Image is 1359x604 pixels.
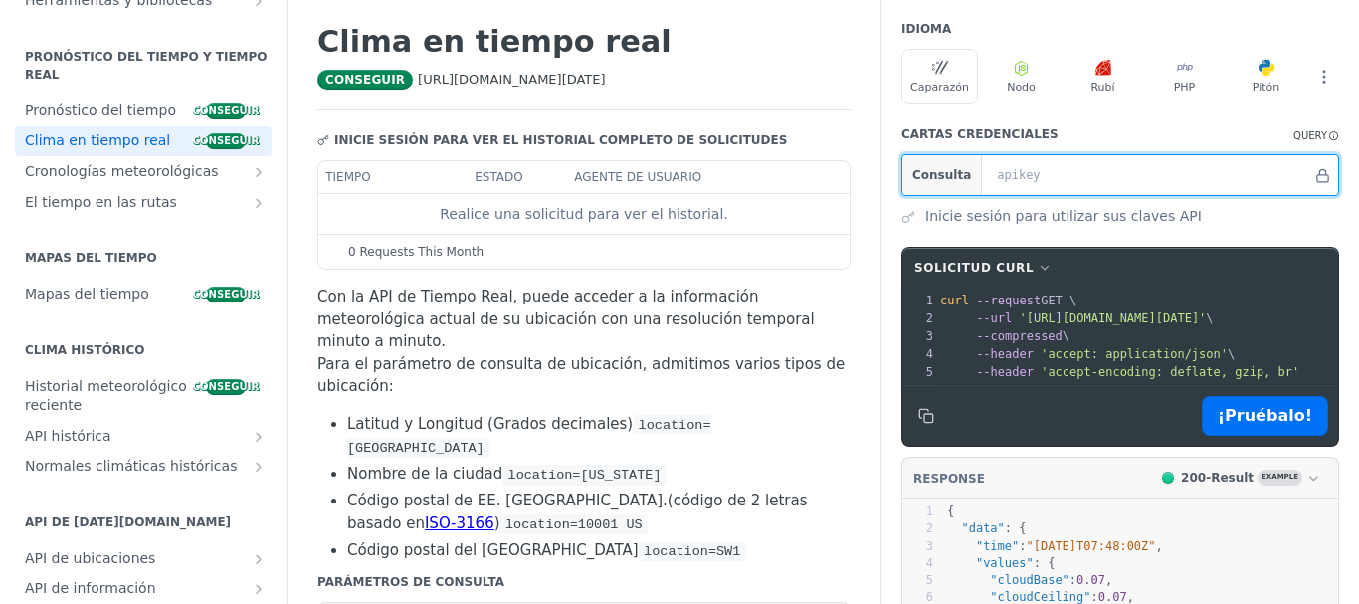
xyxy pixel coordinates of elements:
span: { [947,504,954,518]
div: 4 [902,345,936,363]
span: "[DATE]T07:48:00Z" [1027,539,1156,553]
span: curl [940,294,969,307]
button: Caparazón [901,49,978,104]
font: conseguir [325,73,405,87]
button: Mostrar subpáginas para Normales climáticas históricas [251,459,267,475]
font: tiempo [325,170,371,184]
font: Código postal del [GEOGRAPHIC_DATA] [347,541,639,559]
font: Idioma [901,22,951,36]
div: 4 [902,555,933,572]
font: PHP [1174,81,1196,94]
a: Historial meteorológico recienteconseguir [15,372,272,421]
span: 'accept: application/json' [1041,347,1228,361]
button: ¡Pruébalo! [1202,396,1328,436]
span: 'accept-encoding: deflate, gzip, br' [1041,365,1299,379]
font: agente de usuario [574,170,701,184]
div: QueryInformation [1293,128,1339,143]
font: Cartas credenciales [901,127,1059,141]
font: Realice una solicitud para ver el historial. [440,206,728,222]
font: API de ubicaciones [25,550,155,566]
font: conseguir [193,105,260,116]
div: 3 [902,327,936,345]
font: Caparazón [910,81,969,94]
button: 200200-ResultExample [1152,468,1328,488]
button: Mostrar subpáginas de El tiempo en las rutas [251,195,267,211]
font: Para el parámetro de consulta de ubicación, admitimos varios tipos de ubicación: [317,355,845,396]
a: Mapas del tiempoconseguir [15,280,272,309]
font: Código postal de EE. [GEOGRAPHIC_DATA]. [347,492,668,509]
button: Mostrar subpáginas para Cronologías del tiempo [251,164,267,180]
span: --url [976,311,1012,325]
span: GET \ [940,294,1076,307]
font: conseguir [193,289,260,300]
span: "cloudBase" [990,573,1068,587]
font: Nodo [1007,81,1036,94]
a: ISO-3166 [425,514,494,532]
svg: Llave [317,134,329,146]
div: 5 [902,363,936,381]
span: "data" [961,521,1004,535]
span: : { [947,521,1027,535]
button: Más idiomas [1309,62,1339,92]
div: 2 [902,309,936,327]
button: Hide [1312,165,1333,185]
span: --header [976,347,1034,361]
a: Clima en tiempo realconseguir [15,126,272,156]
a: API de informaciónMostrar subpáginas para la API de Insights [15,574,272,604]
a: El tiempo en las rutasMostrar subpáginas de El tiempo en las rutas [15,188,272,218]
div: 3 [902,538,933,555]
font: Con la API de Tiempo Real, puede acceder a la información meteorológica actual de su ubicación co... [317,288,815,350]
font: conseguir [193,381,260,392]
font: (código de 2 letras basado en [347,492,808,532]
button: Copiar al portapapeles [912,401,940,431]
a: Inicie sesión para utilizar sus claves API [925,206,1202,227]
a: API históricaMostrar subpáginas para la API histórica [15,422,272,452]
span: Example [1258,470,1302,486]
span: https://api.tomorrow.io/v4/weather/realtime [418,70,606,90]
span: '[URL][DOMAIN_NAME][DATE]' [1019,311,1206,325]
a: Normales climáticas históricasMostrar subpáginas para Normales climáticas históricas [15,452,272,482]
button: RESPONSE [912,469,986,489]
font: Cronologías meteorológicas [25,163,219,179]
input: apikey [987,155,1312,195]
span: : , [947,573,1112,587]
button: Mostrar subpáginas para la API histórica [251,429,267,445]
div: 2 [902,520,933,537]
button: Consulta [902,155,982,195]
div: 5 [902,572,933,589]
font: El tiempo en las rutas [25,194,177,210]
button: PHP [1146,49,1223,104]
span: 0.07 [1098,590,1127,604]
button: Mostrar subpáginas para la API de Insights [251,581,267,597]
span: : { [947,556,1055,570]
span: \ [940,347,1235,361]
span: "time" [976,539,1019,553]
font: Clima en tiempo real [25,132,170,148]
font: Historial meteorológico reciente [25,378,187,414]
font: ) [494,514,500,532]
div: Query [1293,128,1327,143]
font: API de [DATE][DOMAIN_NAME] [25,515,231,529]
font: Rubí [1090,81,1114,94]
font: Solicitud cURL [914,261,1034,275]
span: location=SW1 [644,544,740,559]
font: Nombre de la ciudad [347,465,502,483]
span: --header [976,365,1034,379]
font: Consulta [912,168,971,182]
svg: Más puntos suspensivos [1315,68,1333,86]
span: 200 [1162,472,1174,484]
span: "values" [976,556,1034,570]
font: Parámetros de consulta [317,575,504,589]
div: 200 - Result [1181,469,1254,487]
font: estado [475,170,523,184]
span: 0.07 [1076,573,1105,587]
font: Mapas del tiempo [25,251,157,265]
a: Pronóstico del tiempoconseguir [15,97,272,126]
font: conseguir [193,135,260,146]
i: Information [1329,131,1339,141]
a: Cronologías meteorológicasMostrar subpáginas para Cronologías del tiempo [15,157,272,187]
font: API histórica [25,428,111,444]
font: Pronóstico del tiempo [25,102,176,118]
font: Normales climáticas históricas [25,458,237,474]
button: Solicitud cURL [907,258,1060,278]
